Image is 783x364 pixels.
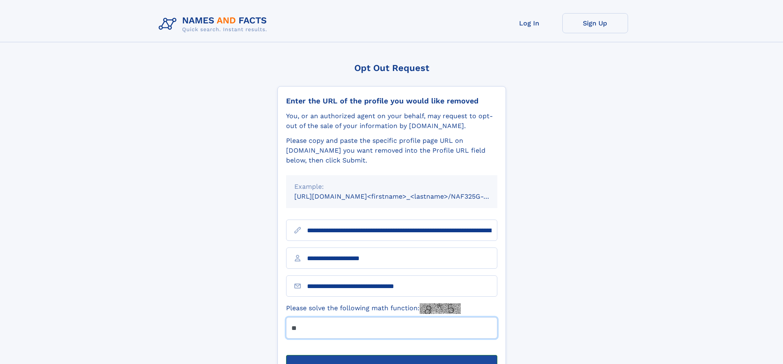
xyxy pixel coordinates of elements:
div: You, or an authorized agent on your behalf, may request to opt-out of the sale of your informatio... [286,111,497,131]
a: Sign Up [562,13,628,33]
img: Logo Names and Facts [155,13,274,35]
a: Log In [497,13,562,33]
div: Example: [294,182,489,192]
div: Opt Out Request [277,63,506,73]
div: Enter the URL of the profile you would like removed [286,96,497,105]
small: [URL][DOMAIN_NAME]<firstname>_<lastname>/NAF325G-xxxxxxxx [294,192,513,200]
label: Please solve the following math function: [286,303,461,314]
div: Please copy and paste the specific profile page URL on [DOMAIN_NAME] you want removed into the Pr... [286,136,497,165]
